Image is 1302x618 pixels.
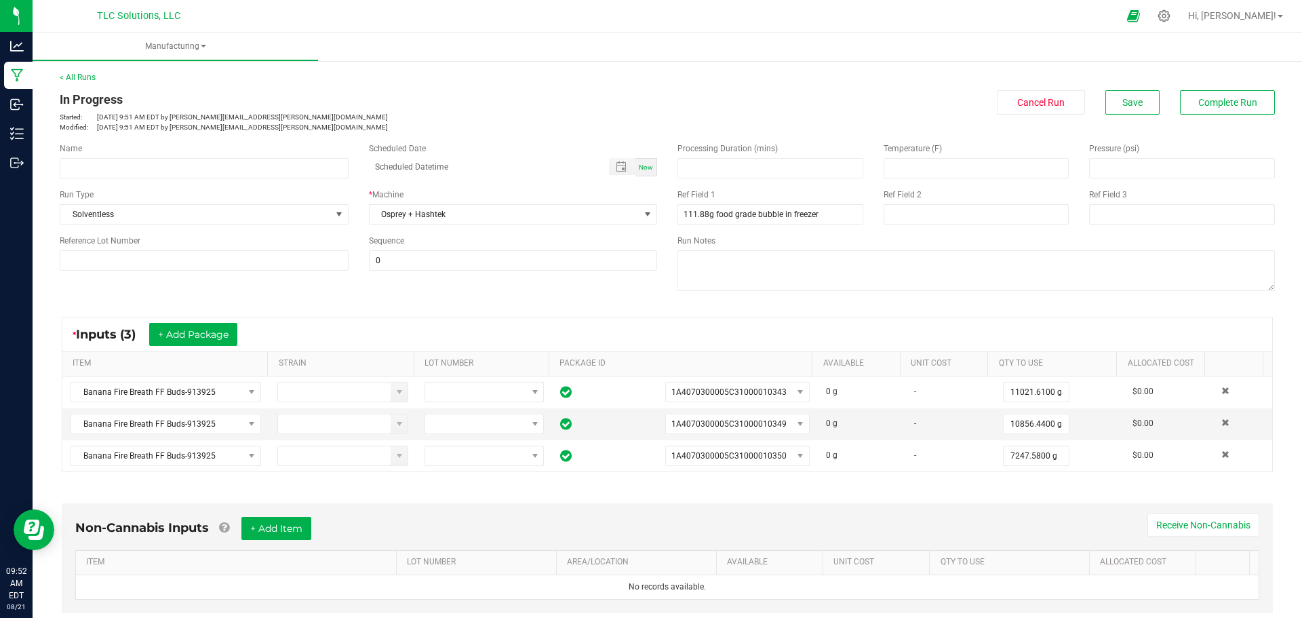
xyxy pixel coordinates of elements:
a: PACKAGE IDSortable [559,358,807,369]
p: [DATE] 9:51 AM EDT by [PERSON_NAME][EMAIL_ADDRESS][PERSON_NAME][DOMAIN_NAME] [60,112,657,122]
span: NO DATA FOUND [665,446,810,466]
span: Processing Duration (mins) [677,144,778,153]
span: $0.00 [1132,419,1153,428]
input: Scheduled Datetime [369,158,595,175]
span: Run Type [60,189,94,201]
span: - [914,450,916,460]
a: Unit CostSortable [911,358,983,369]
button: Receive Non-Cannabis [1147,514,1259,537]
a: AVAILABLESortable [823,358,895,369]
span: Open Ecommerce Menu [1118,3,1149,29]
span: Modified: [60,122,97,132]
span: Non-Cannabis Inputs [75,520,209,535]
span: 1A4070300005C31000010350 [671,451,787,461]
span: Reference Lot Number [60,236,140,246]
a: ITEMSortable [73,358,262,369]
span: Ref Field 2 [884,190,922,199]
span: g [833,387,837,396]
button: Cancel Run [997,90,1085,115]
button: Save [1105,90,1160,115]
span: Ref Field 1 [677,190,715,199]
span: Run Notes [677,236,715,246]
span: Sequence [369,236,404,246]
span: In Sync [560,416,572,432]
span: Complete Run [1198,97,1257,108]
span: NO DATA FOUND [71,382,261,402]
a: AREA/LOCATIONSortable [567,557,711,568]
div: In Progress [60,90,657,109]
a: ITEMSortable [86,557,391,568]
span: NO DATA FOUND [71,446,261,466]
a: AVAILABLESortable [727,557,818,568]
span: 0 [826,387,831,396]
button: + Add Package [149,323,237,346]
button: + Add Item [241,517,311,540]
a: < All Runs [60,73,96,82]
a: Add Non-Cannabis items that were also consumed in the run (e.g. gloves and packaging); Also add N... [219,520,229,535]
inline-svg: Outbound [10,156,24,170]
span: In Sync [560,448,572,464]
a: QTY TO USESortable [999,358,1111,369]
span: Name [60,144,82,153]
a: Manufacturing [33,33,318,61]
span: Machine [372,190,403,199]
div: Manage settings [1156,9,1172,22]
a: LOT NUMBERSortable [407,557,551,568]
button: Complete Run [1180,90,1275,115]
inline-svg: Analytics [10,39,24,53]
span: Save [1122,97,1143,108]
span: Inputs (3) [76,327,149,342]
span: 0 [826,419,831,428]
a: Sortable [1207,557,1244,568]
p: 08/21 [6,602,26,612]
span: g [833,450,837,460]
a: QTY TO USESortable [941,557,1084,568]
span: 1A4070300005C31000010349 [671,419,787,429]
span: - [914,387,916,396]
span: TLC Solutions, LLC [97,10,180,22]
span: NO DATA FOUND [665,382,810,402]
span: $0.00 [1132,387,1153,396]
span: g [833,419,837,428]
p: 09:52 AM EDT [6,565,26,602]
span: $0.00 [1132,450,1153,460]
span: 1A4070300005C31000010343 [671,387,787,397]
span: NO DATA FOUND [665,414,810,434]
span: Solventless [60,205,331,224]
span: Started: [60,112,97,122]
span: Temperature (F) [884,144,942,153]
inline-svg: Inbound [10,98,24,111]
span: In Sync [560,384,572,400]
span: - [914,419,916,428]
span: Ref Field 3 [1089,190,1127,199]
span: Osprey + Hashtek [370,205,640,224]
span: 0 [826,450,831,460]
a: Sortable [1215,358,1258,369]
inline-svg: Inventory [10,127,24,140]
inline-svg: Manufacturing [10,69,24,82]
span: Banana Fire Breath FF Buds-913925 [71,414,243,433]
span: Banana Fire Breath FF Buds-913925 [71,446,243,465]
a: LOT NUMBERSortable [425,358,543,369]
span: Hi, [PERSON_NAME]! [1188,10,1276,21]
span: NO DATA FOUND [71,414,261,434]
span: Scheduled Date [369,144,426,153]
span: Now [639,163,653,171]
a: STRAINSortable [279,358,409,369]
td: No records available. [76,575,1259,599]
p: [DATE] 9:51 AM EDT by [PERSON_NAME][EMAIL_ADDRESS][PERSON_NAME][DOMAIN_NAME] [60,122,657,132]
a: Allocated CostSortable [1100,557,1191,568]
span: Toggle popup [609,158,635,175]
span: Manufacturing [33,41,318,52]
iframe: Resource center [14,509,54,550]
span: Banana Fire Breath FF Buds-913925 [71,383,243,402]
span: Pressure (psi) [1089,144,1139,153]
a: Unit CostSortable [833,557,924,568]
a: Allocated CostSortable [1128,358,1200,369]
span: Cancel Run [1017,97,1065,108]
